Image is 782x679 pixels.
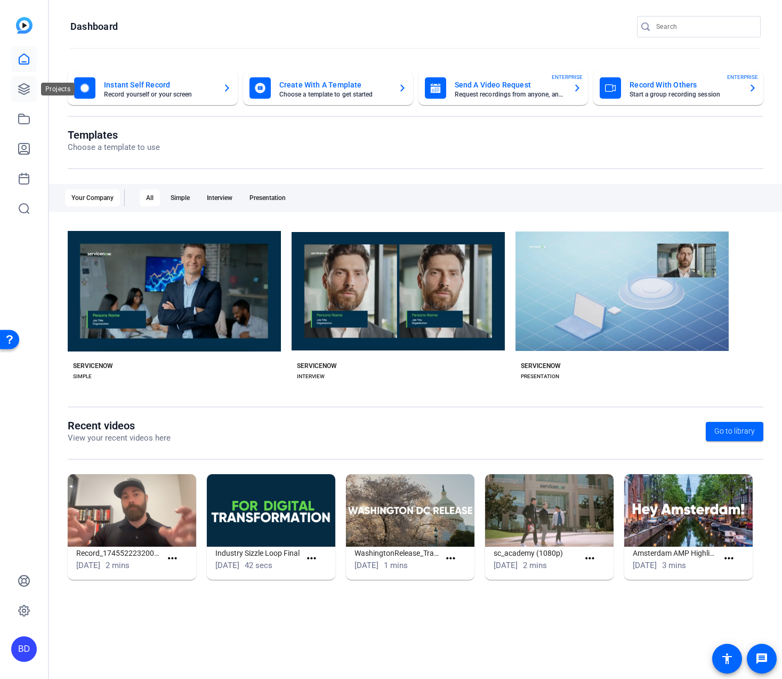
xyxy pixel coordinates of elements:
input: Search [656,20,752,33]
mat-icon: more_horiz [583,552,596,565]
div: PRESENTATION [521,372,559,381]
span: Go to library [714,426,755,437]
div: SERVICENOW [297,362,337,370]
img: blue-gradient.svg [16,17,33,34]
img: Record_1745522232009_webcam [68,474,196,547]
div: Simple [164,189,196,206]
span: ENTERPRISE [727,73,758,81]
a: Go to library [706,422,763,441]
span: [DATE] [215,561,239,570]
h1: Recent videos [68,419,171,432]
h1: Templates [68,129,160,141]
h1: sc_academy (1080p) [494,547,579,560]
mat-card-subtitle: Choose a template to get started [279,91,390,98]
div: INTERVIEW [297,372,325,381]
h1: Amsterdam AMP Highlights - [DATE] [633,547,718,560]
mat-card-title: Create With A Template [279,78,390,91]
button: Instant Self RecordRecord yourself or your screen [68,71,238,105]
span: [DATE] [354,561,378,570]
mat-card-title: Instant Self Record [104,78,214,91]
span: ENTERPRISE [552,73,583,81]
button: Send A Video RequestRequest recordings from anyone, anywhereENTERPRISE [418,71,588,105]
h1: Record_1745522232009_webcam [76,547,162,560]
mat-card-subtitle: Request recordings from anyone, anywhere [455,91,565,98]
mat-icon: message [755,652,768,665]
p: View your recent videos here [68,432,171,444]
span: 42 secs [245,561,272,570]
mat-icon: more_horiz [305,552,318,565]
img: sc_academy (1080p) [485,474,614,547]
span: 2 mins [106,561,130,570]
div: Presentation [243,189,292,206]
div: All [140,189,160,206]
mat-card-subtitle: Record yourself or your screen [104,91,214,98]
button: Create With A TemplateChoose a template to get started [243,71,413,105]
mat-card-subtitle: Start a group recording session [630,91,740,98]
mat-icon: more_horiz [444,552,457,565]
h1: WashingtonRelease_Trailer_v2 [354,547,440,560]
span: 3 mins [662,561,686,570]
mat-icon: more_horiz [166,552,179,565]
div: SERVICENOW [521,362,561,370]
mat-card-title: Record With Others [630,78,740,91]
div: Projects [41,83,75,95]
mat-icon: accessibility [721,652,733,665]
div: SIMPLE [73,372,92,381]
mat-card-title: Send A Video Request [455,78,565,91]
h1: Dashboard [70,20,118,33]
h1: Industry Sizzle Loop Final [215,547,301,560]
span: [DATE] [633,561,657,570]
span: [DATE] [76,561,100,570]
div: BD [11,636,37,662]
span: 2 mins [523,561,547,570]
div: Interview [200,189,239,206]
img: Industry Sizzle Loop Final [207,474,335,547]
img: Amsterdam AMP Highlights - May 2024 [624,474,753,547]
button: Record With OthersStart a group recording sessionENTERPRISE [593,71,763,105]
div: SERVICENOW [73,362,113,370]
span: [DATE] [494,561,518,570]
img: WashingtonRelease_Trailer_v2 [346,474,474,547]
mat-icon: more_horiz [722,552,736,565]
div: Your Company [65,189,120,206]
span: 1 mins [384,561,408,570]
p: Choose a template to use [68,141,160,154]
